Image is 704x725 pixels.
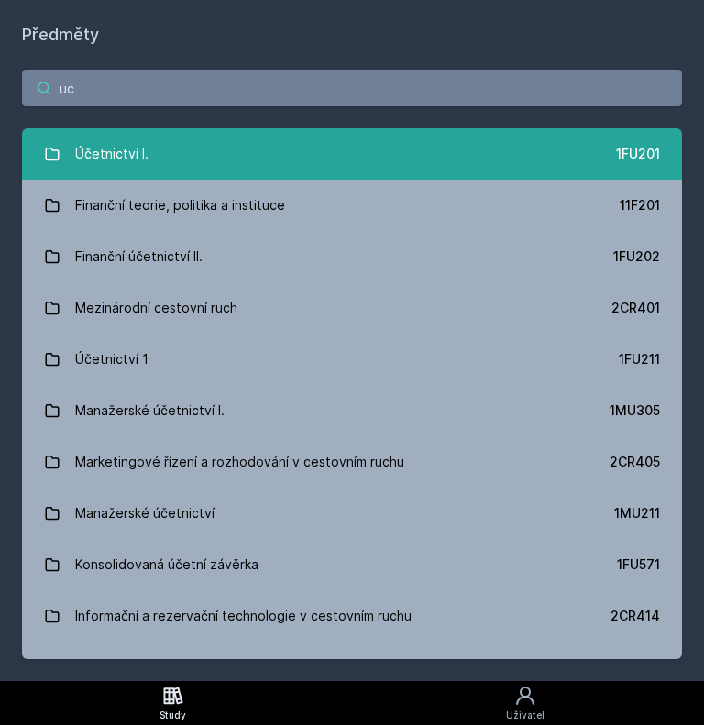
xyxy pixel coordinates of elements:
[613,247,660,266] div: 1FU202
[75,495,214,532] div: Manažerské účetnictví
[506,709,544,722] div: Uživatel
[75,649,148,686] div: Účetnictví I.
[617,555,660,574] div: 1FU571
[22,590,682,642] a: Informační a rezervační technologie v cestovním ruchu 2CR414
[159,709,186,722] div: Study
[75,341,148,378] div: Účetnictví 1
[75,290,237,326] div: Mezinárodní cestovní ruch
[614,504,660,522] div: 1MU211
[75,598,412,634] div: Informační a rezervační technologie v cestovním ruchu
[75,392,225,429] div: Manažerské účetnictví I.
[22,642,682,693] a: Účetnictví I. 1FU251
[22,70,682,106] input: Název nebo ident předmětu…
[22,22,682,48] h1: Předměty
[22,231,682,282] a: Finanční účetnictví II. 1FU202
[610,453,660,471] div: 2CR405
[617,658,660,676] div: 1FU251
[619,350,660,368] div: 1FU211
[610,607,660,625] div: 2CR414
[22,385,682,436] a: Manažerské účetnictví I. 1MU305
[22,539,682,590] a: Konsolidovaná účetní závěrka 1FU571
[620,196,660,214] div: 11F201
[75,238,203,275] div: Finanční účetnictví II.
[616,145,660,163] div: 1FU201
[22,334,682,385] a: Účetnictví 1 1FU211
[22,180,682,231] a: Finanční teorie, politika a instituce 11F201
[75,136,148,172] div: Účetnictví I.
[611,299,660,317] div: 2CR401
[22,128,682,180] a: Účetnictví I. 1FU201
[75,546,258,583] div: Konsolidovaná účetní závěrka
[610,401,660,420] div: 1MU305
[75,444,404,480] div: Marketingové řízení a rozhodování v cestovním ruchu
[22,436,682,488] a: Marketingové řízení a rozhodování v cestovním ruchu 2CR405
[22,282,682,334] a: Mezinárodní cestovní ruch 2CR401
[75,187,285,224] div: Finanční teorie, politika a instituce
[22,488,682,539] a: Manažerské účetnictví 1MU211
